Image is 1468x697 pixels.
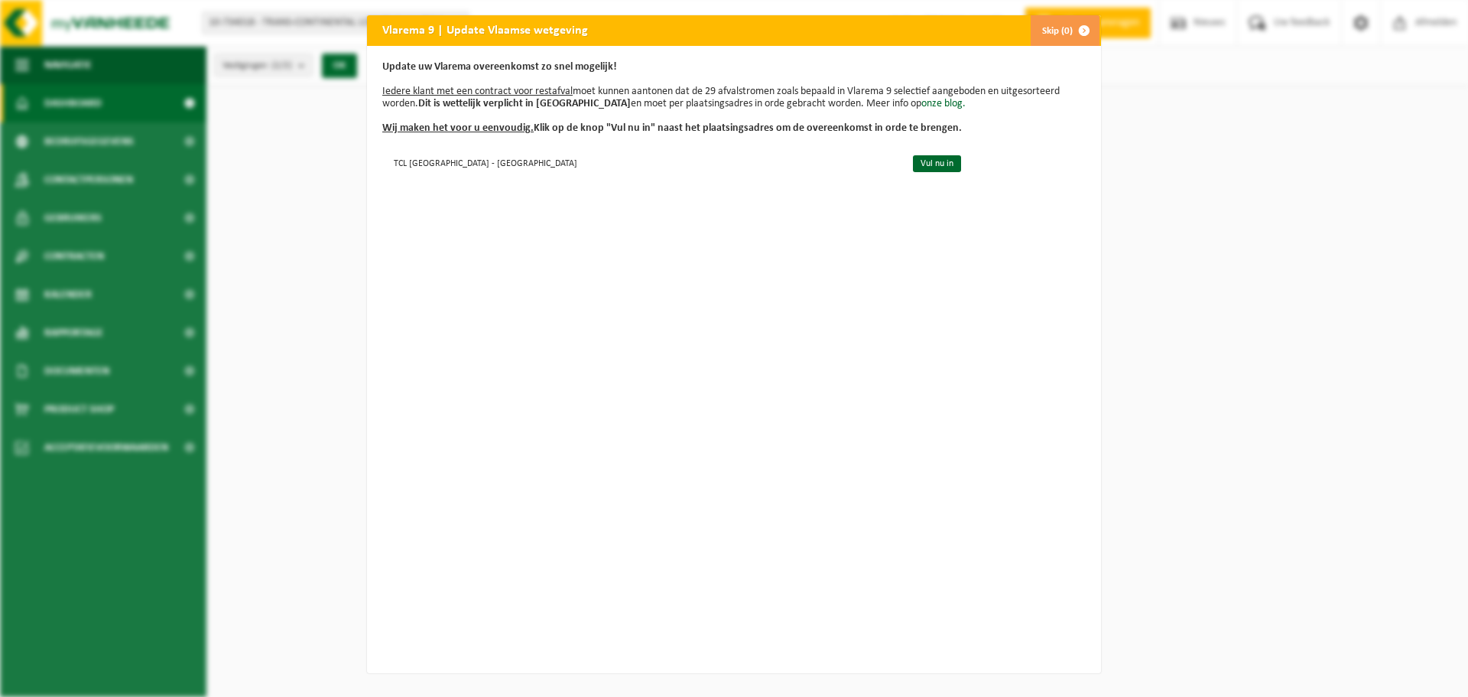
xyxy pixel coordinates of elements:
u: Iedere klant met een contract voor restafval [382,86,573,97]
u: Wij maken het voor u eenvoudig. [382,122,534,134]
b: Update uw Vlarema overeenkomst zo snel mogelijk! [382,61,617,73]
b: Klik op de knop "Vul nu in" naast het plaatsingsadres om de overeenkomst in orde te brengen. [382,122,962,134]
a: onze blog. [921,98,966,109]
button: Skip (0) [1030,15,1099,46]
p: moet kunnen aantonen dat de 29 afvalstromen zoals bepaald in Vlarema 9 selectief aangeboden en ui... [382,61,1086,135]
td: TCL [GEOGRAPHIC_DATA] - [GEOGRAPHIC_DATA] [382,150,900,175]
a: Vul nu in [913,155,961,172]
b: Dit is wettelijk verplicht in [GEOGRAPHIC_DATA] [418,98,631,109]
h2: Vlarema 9 | Update Vlaamse wetgeving [367,15,603,44]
